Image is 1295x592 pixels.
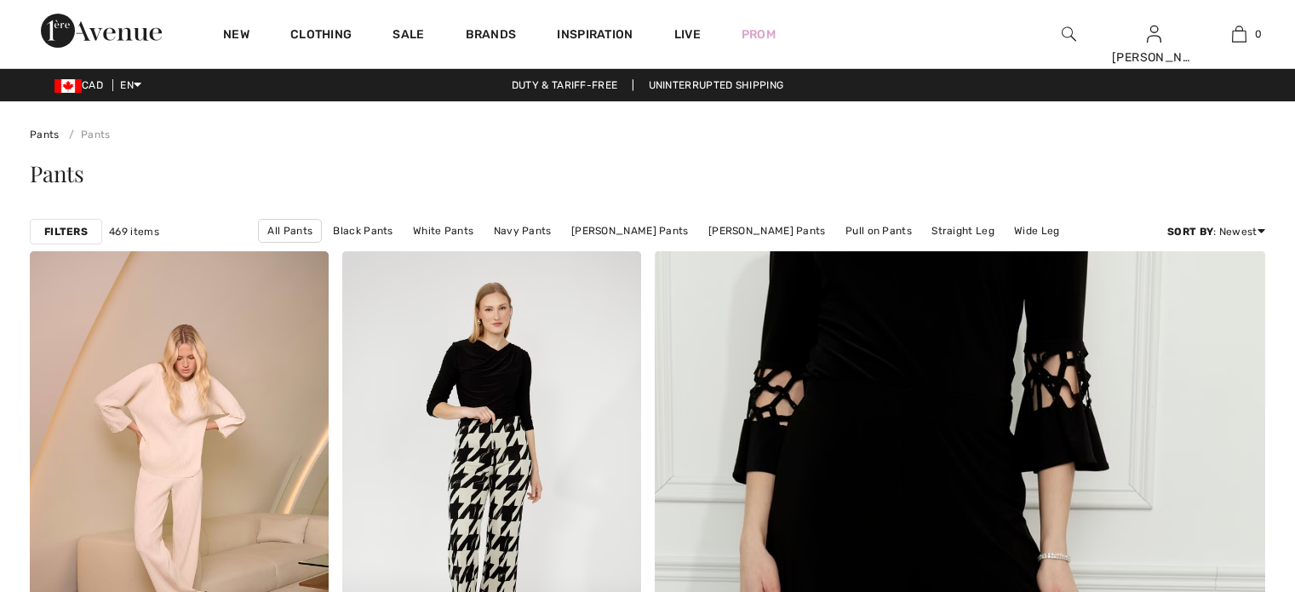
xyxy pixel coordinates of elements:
[1255,26,1262,42] span: 0
[290,27,352,45] a: Clothing
[1167,224,1265,239] div: : Newest
[120,79,141,91] span: EN
[109,224,159,239] span: 469 items
[674,26,701,43] a: Live
[1006,220,1068,242] a: Wide Leg
[54,79,110,91] span: CAD
[485,220,560,242] a: Navy Pants
[1147,24,1161,44] img: My Info
[1112,49,1195,66] div: [PERSON_NAME]
[837,220,920,242] a: Pull on Pants
[700,220,834,242] a: [PERSON_NAME] Pants
[1232,24,1246,44] img: My Bag
[1167,226,1213,238] strong: Sort By
[1062,24,1076,44] img: search the website
[393,27,424,45] a: Sale
[30,158,84,188] span: Pants
[923,220,1003,242] a: Straight Leg
[742,26,776,43] a: Prom
[44,224,88,239] strong: Filters
[563,220,697,242] a: [PERSON_NAME] Pants
[258,219,322,243] a: All Pants
[557,27,633,45] span: Inspiration
[223,27,249,45] a: New
[1147,26,1161,42] a: Sign In
[1197,24,1281,44] a: 0
[324,220,401,242] a: Black Pants
[41,14,162,48] img: 1ère Avenue
[62,129,111,141] a: Pants
[54,79,82,93] img: Canadian Dollar
[404,220,482,242] a: White Pants
[30,129,60,141] a: Pants
[466,27,517,45] a: Brands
